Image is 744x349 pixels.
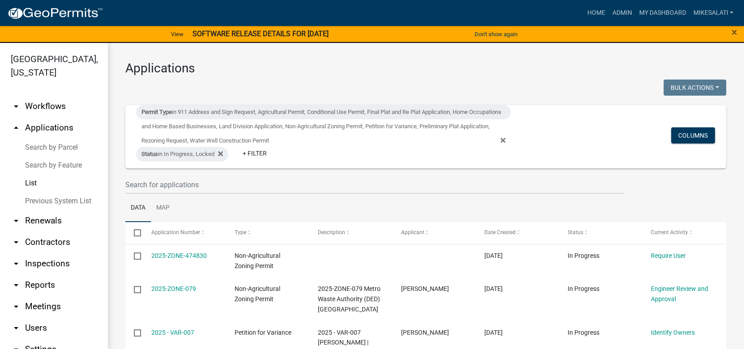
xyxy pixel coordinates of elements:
[559,222,642,244] datatable-header-cell: Status
[393,222,476,244] datatable-header-cell: Applicant
[635,4,689,21] a: My Dashboard
[11,280,21,290] i: arrow_drop_down
[151,329,194,336] a: 2025 - VAR-007
[568,252,599,259] span: In Progress
[235,285,280,303] span: Non-Agricultural Zoning Permit
[318,229,345,235] span: Description
[151,285,196,292] a: 2025-ZONE-079
[11,215,21,226] i: arrow_drop_down
[484,285,503,292] span: 09/05/2025
[318,285,381,313] span: 2025-ZONE-079 Metro Waste Authority (DED) 20 335th St 088228313100005
[651,285,708,303] a: Engineer Review and Approval
[608,4,635,21] a: Admin
[651,329,695,336] a: Identify Owners
[671,127,715,143] button: Columns
[11,323,21,333] i: arrow_drop_down
[141,109,172,115] span: Permit Type
[471,27,521,42] button: Don't show again
[142,222,226,244] datatable-header-cell: Application Number
[568,329,599,336] span: In Progress
[568,229,583,235] span: Status
[11,237,21,248] i: arrow_drop_down
[568,285,599,292] span: In Progress
[125,222,142,244] datatable-header-cell: Select
[11,122,21,133] i: arrow_drop_up
[583,4,608,21] a: Home
[235,229,246,235] span: Type
[309,222,393,244] datatable-header-cell: Description
[226,222,309,244] datatable-header-cell: Type
[731,27,737,38] button: Close
[401,329,449,336] span: Tim Schwind
[136,105,511,119] div: in 911 Address and Sign Request, Agricultural Permit, Conditional Use Permit, Final Plat and Re P...
[125,176,624,194] input: Search for applications
[401,285,449,292] span: Lisa Hanrahan
[651,229,688,235] span: Current Activity
[11,101,21,112] i: arrow_drop_down
[11,301,21,312] i: arrow_drop_down
[192,29,329,38] strong: SOFTWARE RELEASE DETAILS FOR [DATE]
[476,222,559,244] datatable-header-cell: Date Created
[235,145,274,161] a: + Filter
[151,252,207,259] a: 2025-ZONE-474830
[11,258,21,269] i: arrow_drop_down
[484,252,503,259] span: 09/07/2025
[151,194,175,223] a: Map
[125,194,151,223] a: Data
[663,80,726,96] button: Bulk Actions
[689,4,737,21] a: MikeSalati
[401,229,424,235] span: Applicant
[484,329,503,336] span: 09/02/2025
[151,229,200,235] span: Application Number
[731,26,737,38] span: ×
[167,27,187,42] a: View
[141,151,158,157] span: Status
[235,252,280,269] span: Non-Agricultural Zoning Permit
[235,329,291,336] span: Petition for Variance
[651,252,686,259] a: Require User
[125,61,726,76] h3: Applications
[642,222,726,244] datatable-header-cell: Current Activity
[484,229,516,235] span: Date Created
[136,147,228,161] div: in In Progress, Locked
